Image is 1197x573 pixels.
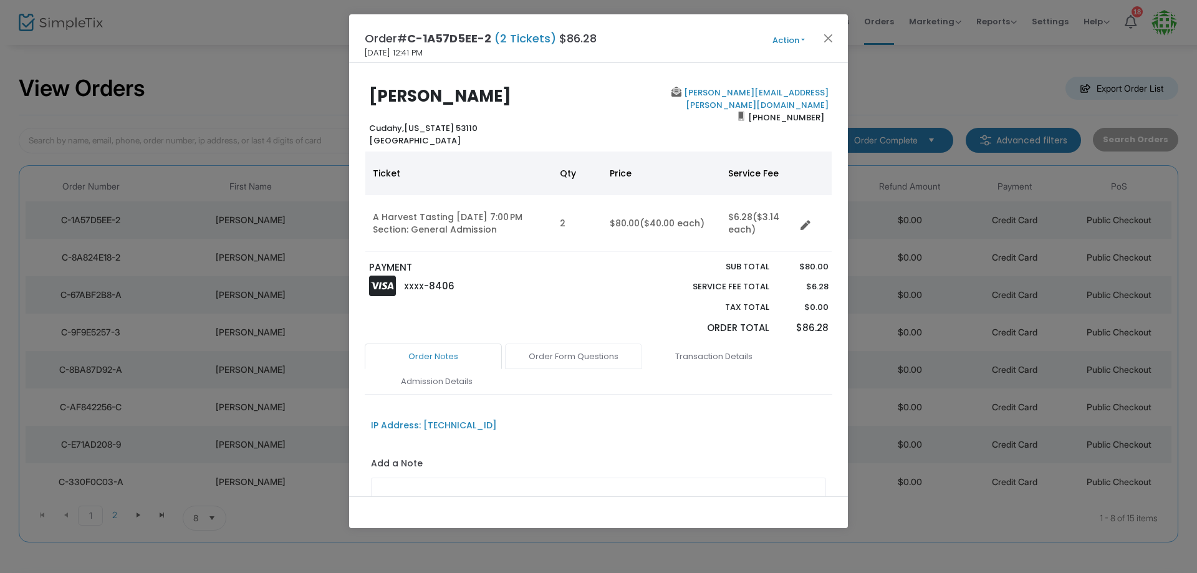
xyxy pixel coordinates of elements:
div: Data table [365,152,832,252]
span: [PHONE_NUMBER] [744,107,829,127]
th: Price [602,152,721,195]
span: -8406 [424,279,454,292]
a: [PERSON_NAME][EMAIL_ADDRESS][PERSON_NAME][DOMAIN_NAME] [681,87,829,111]
p: Tax Total [663,301,769,314]
td: $80.00 [602,195,721,252]
span: ($40.00 each) [640,217,704,229]
p: PAYMENT [369,261,593,275]
label: Add a Note [371,457,423,473]
h4: Order# $86.28 [365,30,597,47]
p: Sub total [663,261,769,273]
div: IP Address: [TECHNICAL_ID] [371,419,497,432]
p: $86.28 [781,321,828,335]
p: $0.00 [781,301,828,314]
th: Qty [552,152,602,195]
b: [US_STATE] 53110 [GEOGRAPHIC_DATA] [369,122,478,147]
span: XXXX [404,281,424,292]
span: [DATE] 12:41 PM [365,47,423,59]
a: Transaction Details [645,344,782,370]
button: Close [820,30,837,46]
button: Action [751,34,826,47]
th: Ticket [365,152,552,195]
span: (2 Tickets) [491,31,559,46]
p: Service Fee Total [663,281,769,293]
td: A Harvest Tasting [DATE] 7:00 PM Section: General Admission [365,195,552,252]
span: C-1A57D5EE-2 [407,31,491,46]
p: Order Total [663,321,769,335]
td: $6.28 [721,195,796,252]
b: [PERSON_NAME] [369,85,511,107]
p: $80.00 [781,261,828,273]
a: Order Notes [365,344,502,370]
a: Order Form Questions [505,344,642,370]
p: $6.28 [781,281,828,293]
span: Cudahy, [369,122,404,134]
span: ($3.14 each) [728,211,779,236]
td: 2 [552,195,602,252]
th: Service Fee [721,152,796,195]
a: Admission Details [368,368,505,395]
